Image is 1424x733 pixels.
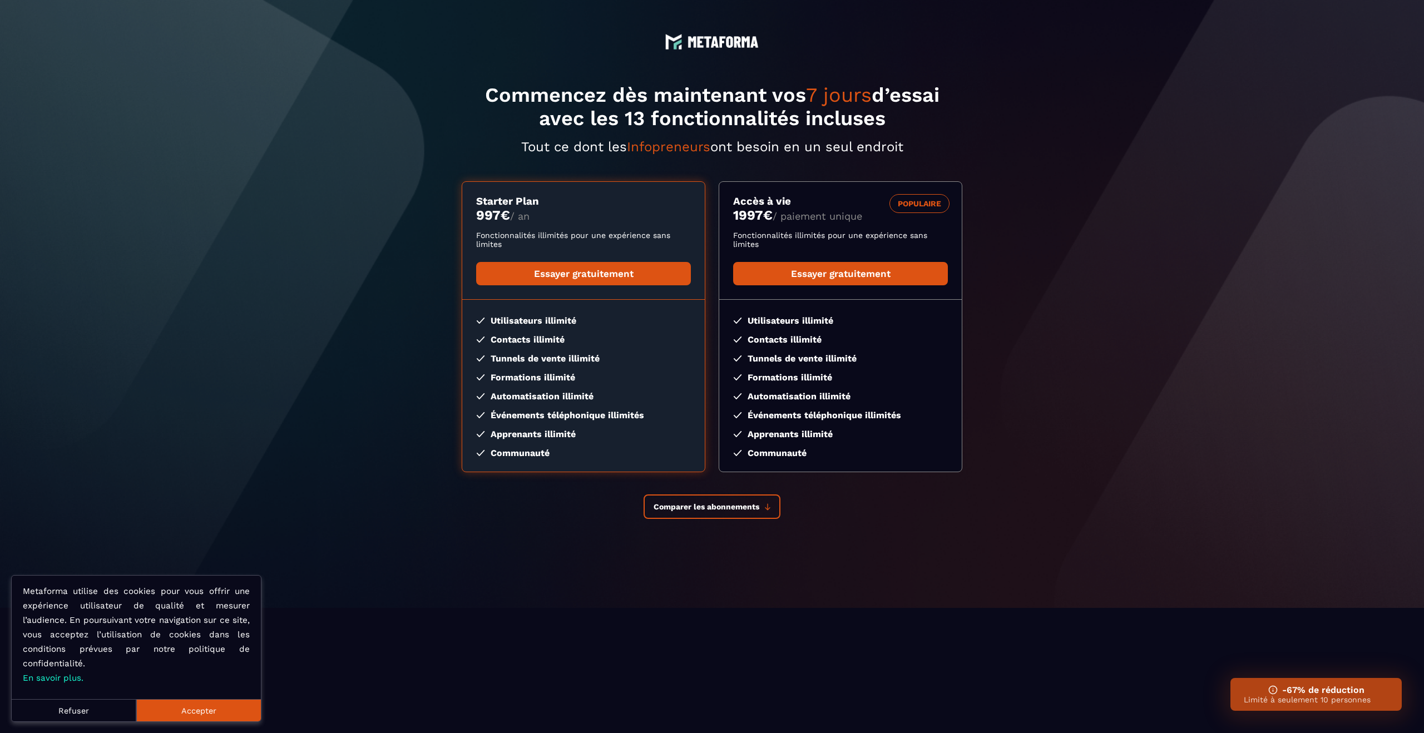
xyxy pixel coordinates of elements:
[23,584,250,685] p: Metaforma utilise des cookies pour vous offrir une expérience utilisateur de qualité et mesurer l...
[806,83,872,107] span: 7 jours
[476,231,691,249] p: Fonctionnalités illimités pour une expérience sans limites
[476,262,691,285] a: Essayer gratuitement
[688,36,759,48] img: logo
[501,207,510,223] currency: €
[733,431,742,437] img: checked
[476,429,691,439] li: Apprenants illimité
[476,412,485,418] img: checked
[733,410,948,420] li: Événements téléphonique illimités
[665,33,682,50] img: logo
[476,431,485,437] img: checked
[476,334,691,345] li: Contacts illimité
[644,494,780,519] button: Comparer les abonnements
[733,231,948,249] p: Fonctionnalités illimités pour une expérience sans limites
[476,355,485,361] img: checked
[476,391,691,402] li: Automatisation illimité
[733,353,948,364] li: Tunnels de vente illimité
[733,318,742,324] img: checked
[476,410,691,420] li: Événements téléphonique illimités
[476,315,691,326] li: Utilisateurs illimité
[773,210,862,222] span: / paiement unique
[733,355,742,361] img: checked
[476,372,691,383] li: Formations illimité
[733,429,948,439] li: Apprenants illimité
[733,372,948,383] li: Formations illimité
[23,673,83,683] a: En savoir plus.
[733,393,742,399] img: checked
[889,194,950,213] div: POPULAIRE
[476,393,485,399] img: checked
[1268,685,1278,695] img: ifno
[476,450,485,456] img: checked
[733,450,742,456] img: checked
[476,353,691,364] li: Tunnels de vente illimité
[462,139,962,155] p: Tout ce dont les ont besoin en un seul endroit
[476,318,485,324] img: checked
[136,699,261,721] button: Accepter
[476,195,691,207] h3: Starter Plan
[763,207,773,223] currency: €
[733,336,742,343] img: checked
[476,207,510,223] money: 997
[476,448,691,458] li: Communauté
[510,210,530,222] span: / an
[462,83,962,130] h1: Commencez dès maintenant vos d’essai avec les 13 fonctionnalités incluses
[627,139,710,155] span: Infopreneurs
[733,391,948,402] li: Automatisation illimité
[733,195,948,207] h3: Accès à vie
[733,412,742,418] img: checked
[733,262,948,285] a: Essayer gratuitement
[733,448,948,458] li: Communauté
[733,374,742,380] img: checked
[1244,695,1388,704] p: Limité à seulement 10 personnes
[476,336,485,343] img: checked
[733,315,948,326] li: Utilisateurs illimité
[654,502,759,511] span: Comparer les abonnements
[733,207,773,223] money: 1997
[12,699,136,721] button: Refuser
[733,334,948,345] li: Contacts illimité
[1244,685,1388,695] h3: -67% de réduction
[476,374,485,380] img: checked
